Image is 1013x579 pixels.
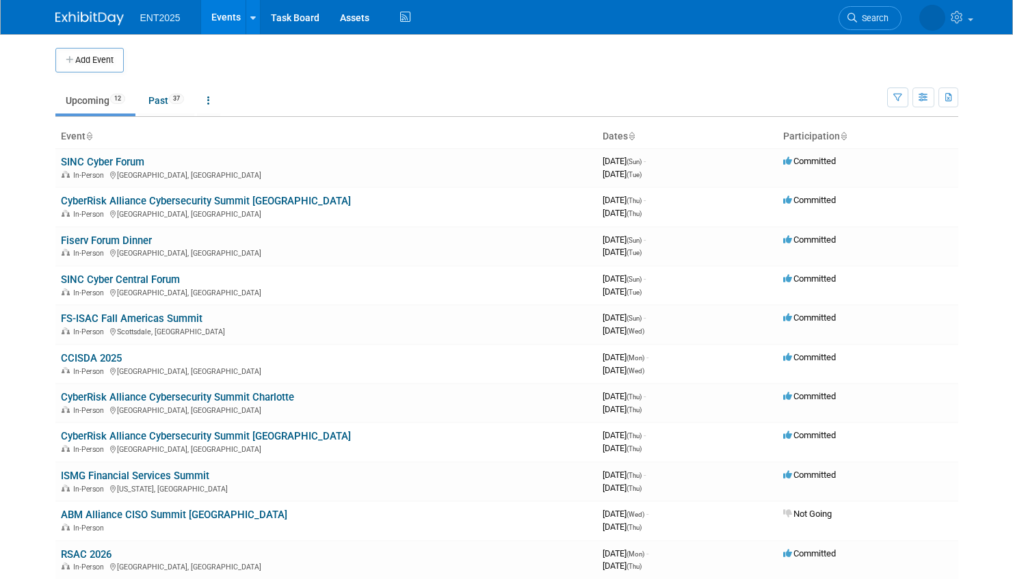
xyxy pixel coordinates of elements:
div: [GEOGRAPHIC_DATA], [GEOGRAPHIC_DATA] [61,561,592,571]
span: (Thu) [627,197,642,204]
span: Search [857,13,889,23]
span: (Thu) [627,563,642,570]
span: In-Person [73,445,108,454]
img: In-Person Event [62,249,70,256]
span: In-Person [73,288,108,297]
span: (Sun) [627,237,642,244]
span: - [644,234,646,245]
button: Add Event [55,48,124,72]
span: Committed [783,391,836,401]
img: In-Person Event [62,563,70,569]
span: In-Person [73,171,108,180]
span: [DATE] [603,548,648,558]
a: Sort by Participation Type [840,131,847,142]
th: Participation [778,125,958,148]
span: [DATE] [603,443,642,453]
span: In-Person [73,327,108,336]
a: RSAC 2026 [61,548,111,561]
span: [DATE] [603,195,646,205]
span: [DATE] [603,483,642,493]
div: [US_STATE], [GEOGRAPHIC_DATA] [61,483,592,494]
span: (Sun) [627,314,642,322]
div: Scottsdale, [GEOGRAPHIC_DATA] [61,325,592,336]
img: ExhibitDay [55,12,124,25]
span: (Mon) [627,354,644,362]
div: [GEOGRAPHIC_DATA], [GEOGRAPHIC_DATA] [61,247,592,258]
a: ABM Alliance CISO Summit [GEOGRAPHIC_DATA] [61,509,287,521]
img: In-Person Event [62,367,70,374]
span: In-Person [73,563,108,571]
span: [DATE] [603,273,646,284]
span: ENT2025 [140,12,181,23]
span: [DATE] [603,365,644,375]
a: Sort by Start Date [628,131,635,142]
span: Committed [783,470,836,480]
span: [DATE] [603,156,646,166]
span: Committed [783,273,836,284]
img: In-Person Event [62,171,70,178]
div: [GEOGRAPHIC_DATA], [GEOGRAPHIC_DATA] [61,443,592,454]
a: SINC Cyber Central Forum [61,273,180,286]
span: 12 [110,94,125,104]
span: (Thu) [627,210,642,217]
img: Rose Bodin [919,5,945,31]
a: SINC Cyber Forum [61,156,144,168]
span: In-Person [73,249,108,258]
span: Committed [783,548,836,558]
div: [GEOGRAPHIC_DATA], [GEOGRAPHIC_DATA] [61,365,592,376]
a: Past37 [138,87,194,113]
span: Not Going [783,509,832,519]
span: [DATE] [603,522,642,532]
span: In-Person [73,485,108,494]
span: Committed [783,156,836,166]
span: - [644,430,646,440]
img: In-Person Event [62,524,70,530]
span: In-Person [73,524,108,533]
a: CCISDA 2025 [61,352,122,364]
a: CyberRisk Alliance Cybersecurity Summit [GEOGRAPHIC_DATA] [61,195,351,207]
img: In-Person Event [62,210,70,217]
span: - [646,548,648,558]
span: Committed [783,430,836,440]
span: [DATE] [603,247,642,257]
span: (Thu) [627,393,642,401]
span: [DATE] [603,325,644,336]
span: (Sun) [627,158,642,165]
span: In-Person [73,210,108,219]
span: [DATE] [603,286,642,297]
span: (Thu) [627,524,642,531]
img: In-Person Event [62,288,70,295]
span: [DATE] [603,208,642,218]
th: Event [55,125,597,148]
span: (Wed) [627,327,644,335]
span: [DATE] [603,169,642,179]
span: Committed [783,312,836,323]
span: Committed [783,352,836,362]
span: [DATE] [603,470,646,480]
span: 37 [169,94,184,104]
span: - [646,509,648,519]
span: - [644,156,646,166]
div: [GEOGRAPHIC_DATA], [GEOGRAPHIC_DATA] [61,169,592,180]
span: [DATE] [603,430,646,440]
span: [DATE] [603,391,646,401]
span: (Mon) [627,550,644,558]
span: - [644,470,646,480]
a: ISMG Financial Services Summit [61,470,209,482]
span: - [644,273,646,284]
span: - [644,312,646,323]
img: In-Person Event [62,327,70,334]
span: Committed [783,234,836,245]
a: CyberRisk Alliance Cybersecurity Summit [GEOGRAPHIC_DATA] [61,430,351,442]
span: (Tue) [627,288,642,296]
img: In-Person Event [62,445,70,452]
span: (Tue) [627,171,642,178]
span: - [646,352,648,362]
span: [DATE] [603,404,642,414]
span: - [644,391,646,401]
span: (Tue) [627,249,642,256]
span: In-Person [73,406,108,415]
div: [GEOGRAPHIC_DATA], [GEOGRAPHIC_DATA] [61,404,592,415]
a: Search [839,6,902,30]
a: CyberRisk Alliance Cybersecurity Summit Charlotte [61,391,294,403]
